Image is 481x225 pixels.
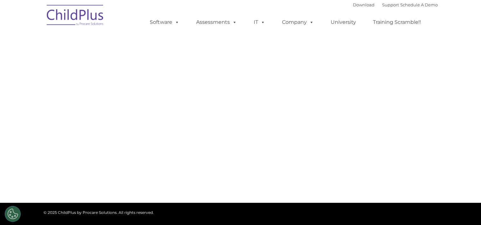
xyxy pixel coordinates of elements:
[324,16,362,29] a: University
[382,2,399,7] a: Support
[48,111,433,158] iframe: Form 0
[44,0,107,32] img: ChildPlus by Procare Solutions
[353,2,374,7] a: Download
[5,206,21,222] button: Cookies Settings
[400,2,438,7] a: Schedule A Demo
[247,16,271,29] a: IT
[276,16,320,29] a: Company
[367,16,427,29] a: Training Scramble!!
[190,16,243,29] a: Assessments
[44,210,154,215] span: © 2025 ChildPlus by Procare Solutions. All rights reserved.
[143,16,186,29] a: Software
[353,2,438,7] font: |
